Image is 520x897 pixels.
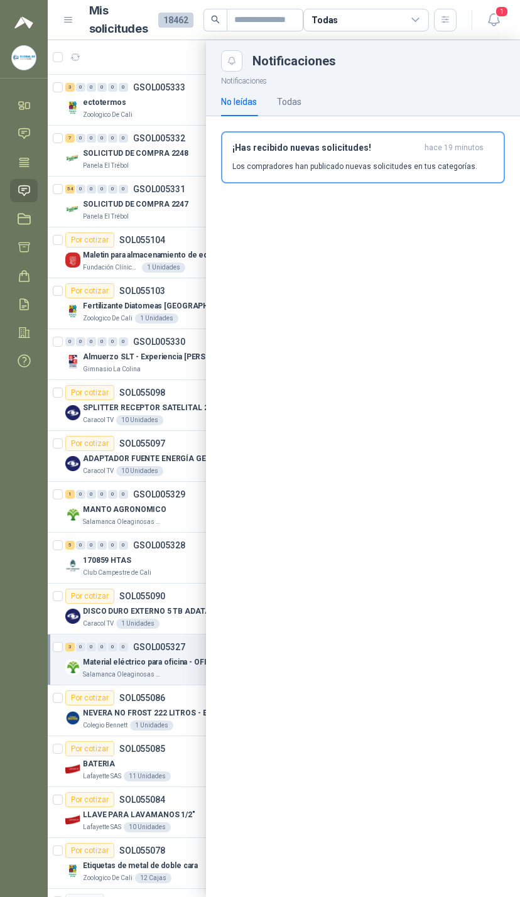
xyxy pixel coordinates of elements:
button: Close [221,50,242,72]
div: Todas [277,95,301,109]
span: 1 [495,6,509,18]
h1: Mis solicitudes [89,2,148,38]
span: search [211,15,220,24]
div: No leídas [221,95,257,109]
span: hace 19 minutos [425,143,484,153]
div: Notificaciones [252,55,505,67]
p: Los compradores han publicado nuevas solicitudes en tus categorías. [232,161,477,172]
p: Notificaciones [206,72,520,87]
div: Todas [311,13,338,27]
img: Company Logo [12,46,36,70]
img: Logo peakr [14,15,33,30]
button: ¡Has recibido nuevas solicitudes!hace 19 minutos Los compradores han publicado nuevas solicitudes... [221,131,505,183]
button: 1 [482,9,505,31]
span: 18462 [158,13,193,28]
h3: ¡Has recibido nuevas solicitudes! [232,143,420,153]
